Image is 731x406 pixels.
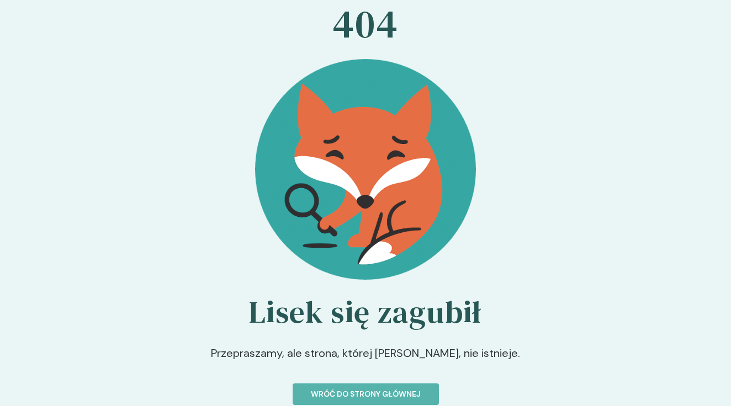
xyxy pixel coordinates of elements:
p: Przepraszamy, ale strona, której [PERSON_NAME], nie istnieje. [211,345,520,361]
button: Wróć do strony głównej [293,383,439,405]
p: Wróć do strony głównej [311,388,421,400]
img: 404 - Nie znaleziono strony [255,59,476,280]
h1: 404 [332,2,398,46]
h2: Lisek się zagubił [249,293,482,332]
